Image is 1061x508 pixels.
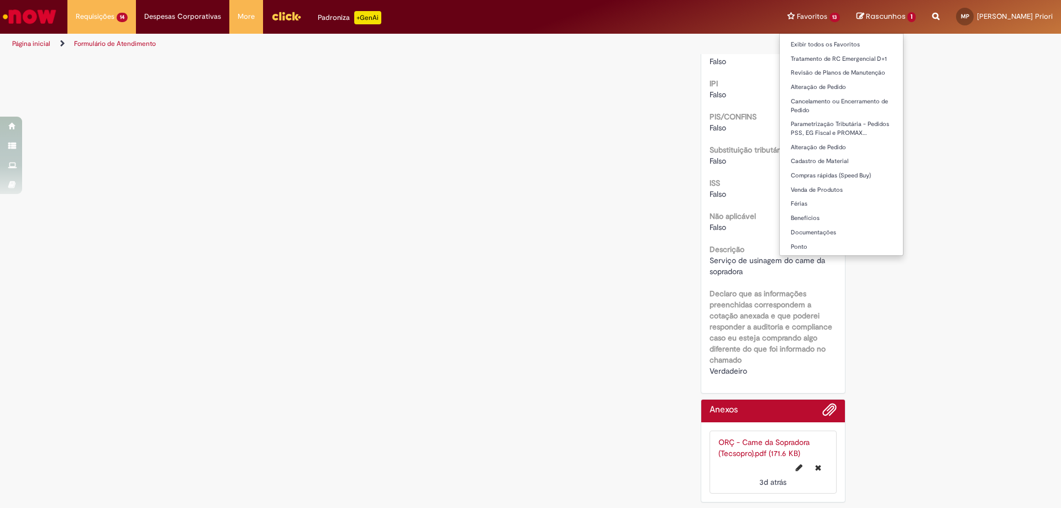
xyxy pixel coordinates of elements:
[780,142,904,154] a: Alteração de Pedido
[710,405,738,415] h2: Anexos
[808,459,828,476] button: Excluir ORÇ - Came da Sopradora (Tecsopro).pdf
[829,13,841,22] span: 13
[710,145,785,155] b: Substituição tributária
[710,211,756,221] b: Não aplicável
[710,222,726,232] span: Falso
[271,8,301,24] img: click_logo_yellow_360x200.png
[710,289,832,365] b: Declaro que as informações preenchidas correspondem a cotação anexada e que poderei responder a a...
[710,112,757,122] b: PIS/CONFINS
[354,11,381,24] p: +GenAi
[710,244,744,254] b: Descrição
[780,155,904,167] a: Cadastro de Material
[780,96,904,116] a: Cancelamento ou Encerramento de Pedido
[857,12,916,22] a: Rascunhos
[8,34,699,54] ul: Trilhas de página
[74,39,156,48] a: Formulário de Atendimento
[238,11,255,22] span: More
[710,45,728,55] b: ICMS
[780,81,904,93] a: Alteração de Pedido
[710,366,747,376] span: Verdadeiro
[710,156,726,166] span: Falso
[780,241,904,253] a: Ponto
[780,67,904,79] a: Revisão de Planos de Manutenção
[789,459,809,476] button: Editar nome de arquivo ORÇ - Came da Sopradora (Tecsopro).pdf
[822,402,837,422] button: Adicionar anexos
[779,33,904,256] ul: Favoritos
[780,212,904,224] a: Benefícios
[1,6,58,28] img: ServiceNow
[710,78,718,88] b: IPI
[780,198,904,210] a: Férias
[710,123,726,133] span: Falso
[780,53,904,65] a: Tratamento de RC Emergencial D+1
[710,90,726,99] span: Falso
[780,39,904,51] a: Exibir todos os Favoritos
[144,11,221,22] span: Despesas Corporativas
[797,11,827,22] span: Favoritos
[977,12,1053,21] span: [PERSON_NAME] Priori
[780,227,904,239] a: Documentações
[718,437,810,458] a: ORÇ - Came da Sopradora (Tecsopro).pdf (171.6 KB)
[759,477,786,487] span: 3d atrás
[12,39,50,48] a: Página inicial
[710,56,726,66] span: Falso
[76,11,114,22] span: Requisições
[318,11,381,24] div: Padroniza
[780,184,904,196] a: Venda de Produtos
[710,255,827,276] span: Serviço de usinagem do came da sopradora
[117,13,128,22] span: 14
[759,477,786,487] time: 26/08/2025 16:12:57
[710,189,726,199] span: Falso
[780,170,904,182] a: Compras rápidas (Speed Buy)
[710,178,720,188] b: ISS
[907,12,916,22] span: 1
[780,118,904,139] a: Parametrização Tributária - Pedidos PSS, EG Fiscal e PROMAX…
[961,13,969,20] span: MP
[866,11,906,22] span: Rascunhos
